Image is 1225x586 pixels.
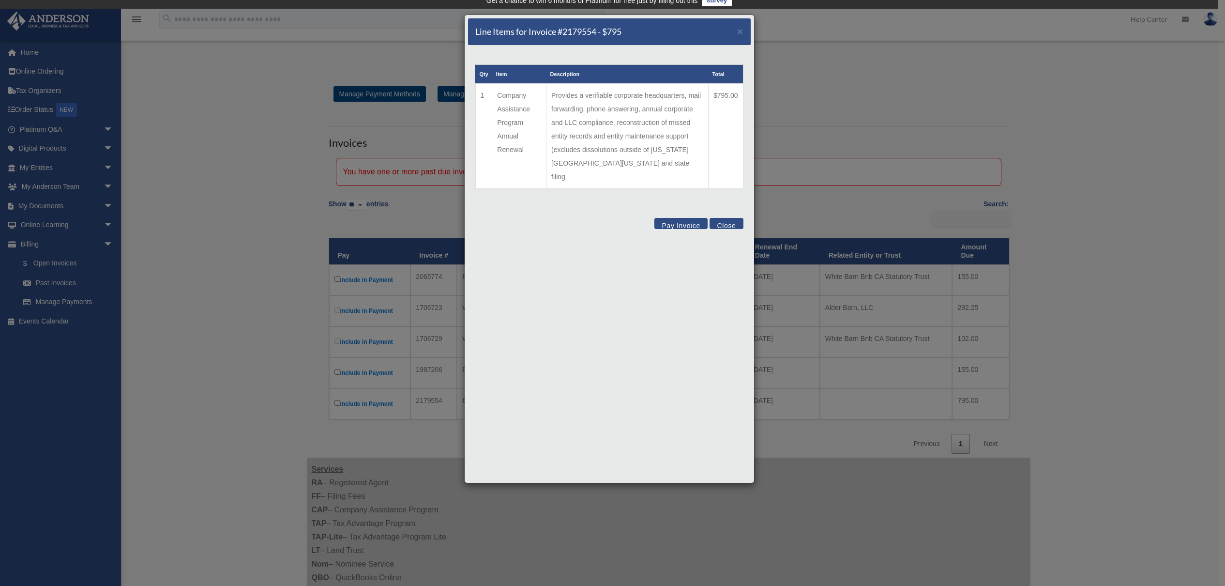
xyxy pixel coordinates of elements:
h5: Line Items for Invoice #2179554 - $795 [475,26,621,38]
th: Description [546,65,709,84]
button: Close [710,218,743,229]
th: Qty [475,65,492,84]
button: Close [737,26,743,36]
th: Item [492,65,546,84]
td: Company Assistance Program Annual Renewal [492,84,546,189]
td: $795.00 [708,84,743,189]
th: Total [708,65,743,84]
span: × [737,26,743,37]
td: Provides a verifiable corporate headquarters, mail forwarding, phone answering, annual corporate ... [546,84,709,189]
td: 1 [475,84,492,189]
button: Pay Invoice [654,218,708,229]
